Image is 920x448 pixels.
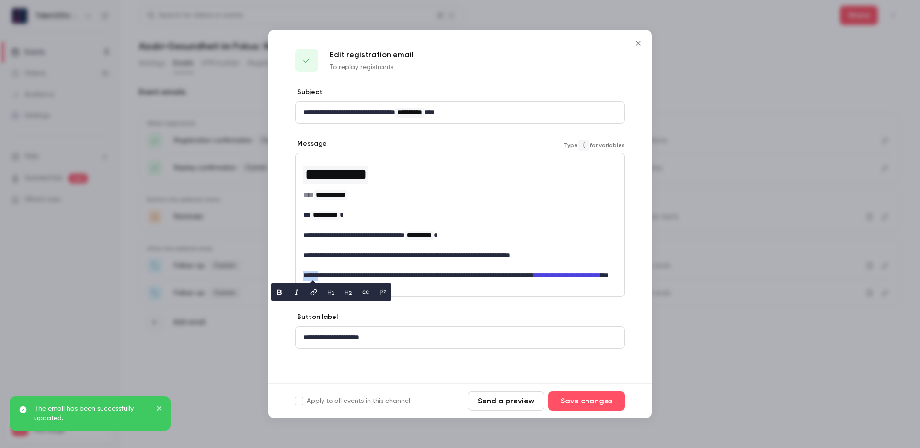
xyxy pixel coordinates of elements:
div: editor [296,102,624,123]
p: Edit registration email [330,49,414,60]
div: editor [296,153,624,296]
p: The email has been successfully updated. [34,404,149,423]
button: Save changes [548,391,625,411]
button: Close [629,34,648,53]
p: To replay registrants [330,62,414,72]
label: Button label [295,312,338,322]
code: { [578,140,589,151]
button: close [156,404,163,415]
button: bold [272,284,287,300]
button: blockquote [375,284,391,300]
button: link [306,284,322,300]
button: Send a preview [468,391,544,411]
span: Type for variables [564,140,625,151]
button: italic [289,284,304,300]
label: Subject [295,87,322,97]
label: Message [295,139,327,149]
label: Apply to all events in this channel [295,396,410,406]
div: editor [296,327,624,348]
